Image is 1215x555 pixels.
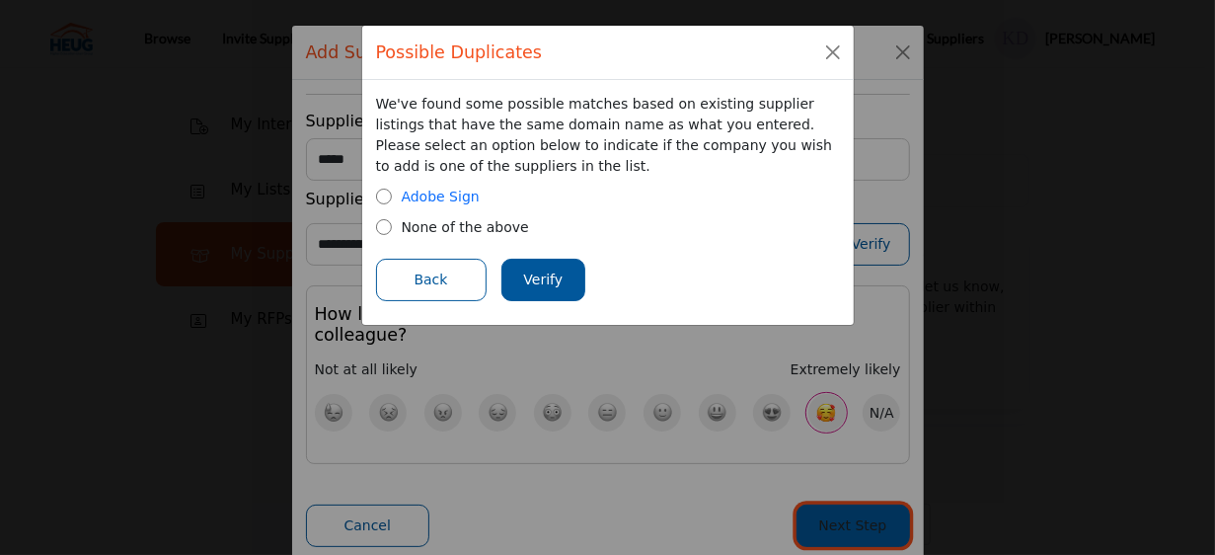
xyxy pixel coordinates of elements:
h1: Possible Duplicates [376,40,543,65]
a: Adobe Sign [402,189,480,204]
button: Verify [501,259,586,301]
div: We've found some possible matches based on existing supplier listings that have the same domain n... [376,94,840,177]
button: Close [819,39,847,66]
label: None of the above [402,217,529,238]
button: Back [376,259,487,301]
